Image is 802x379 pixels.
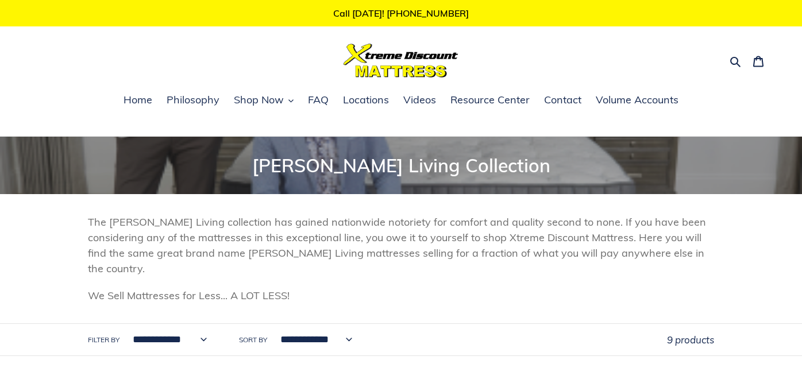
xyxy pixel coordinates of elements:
a: FAQ [302,92,334,109]
p: We Sell Mattresses for Less... A LOT LESS! [88,288,714,303]
span: Volume Accounts [596,93,678,107]
span: Locations [343,93,389,107]
a: Resource Center [445,92,535,109]
span: Resource Center [450,93,530,107]
a: Home [118,92,158,109]
a: Locations [337,92,395,109]
label: Sort by [239,335,267,345]
button: Shop Now [228,92,299,109]
p: The [PERSON_NAME] Living collection has gained nationwide notoriety for comfort and quality secon... [88,214,714,276]
span: Philosophy [167,93,219,107]
a: Volume Accounts [590,92,684,109]
span: Contact [544,93,581,107]
span: [PERSON_NAME] Living Collection [252,154,550,177]
img: Xtreme Discount Mattress [344,44,458,78]
span: FAQ [308,93,329,107]
a: Videos [398,92,442,109]
a: Philosophy [161,92,225,109]
span: Shop Now [234,93,284,107]
label: Filter by [88,335,119,345]
span: 9 products [667,334,714,346]
a: Contact [538,92,587,109]
span: Home [124,93,152,107]
span: Videos [403,93,436,107]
